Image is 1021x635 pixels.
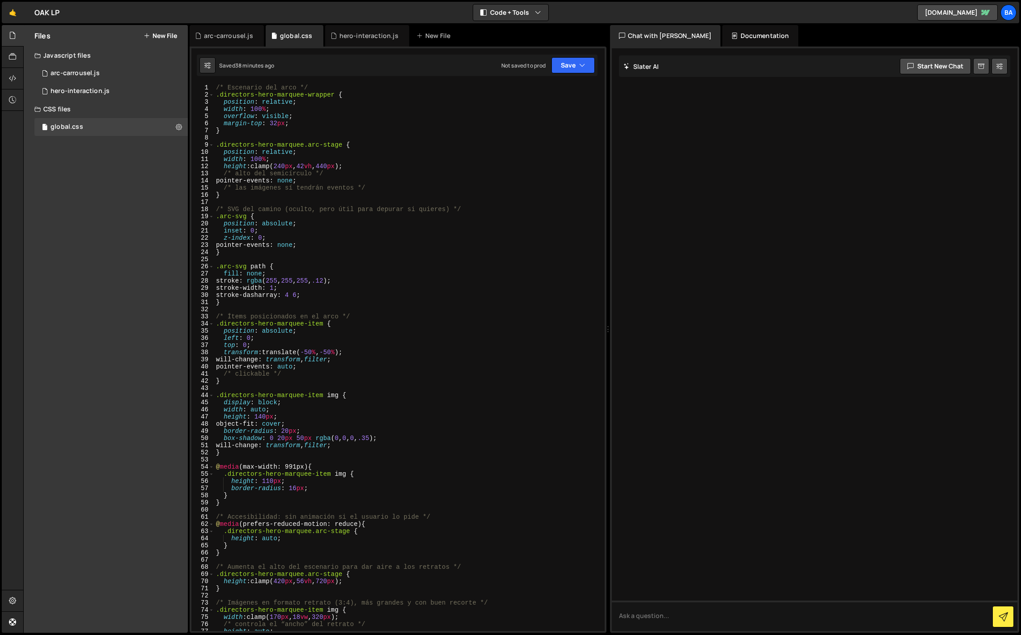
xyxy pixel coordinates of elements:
[1000,4,1017,21] a: Ba
[191,106,214,113] div: 4
[191,227,214,234] div: 21
[191,356,214,363] div: 39
[191,563,214,571] div: 68
[191,256,214,263] div: 25
[191,449,214,456] div: 52
[51,87,110,95] div: hero-interaction.js
[191,585,214,592] div: 71
[191,435,214,442] div: 50
[191,327,214,334] div: 35
[191,492,214,499] div: 58
[191,499,214,506] div: 59
[191,299,214,306] div: 31
[473,4,548,21] button: Code + Tools
[191,363,214,370] div: 40
[191,406,214,413] div: 46
[34,118,188,136] div: 16657/45419.css
[191,606,214,614] div: 74
[204,31,253,40] div: arc-carrousel.js
[610,25,721,47] div: Chat with [PERSON_NAME]
[191,470,214,478] div: 55
[219,62,274,69] div: Saved
[339,31,398,40] div: hero-interaction.js
[191,535,214,542] div: 64
[235,62,274,69] div: 38 minutes ago
[191,234,214,241] div: 22
[191,542,214,549] div: 65
[191,113,214,120] div: 5
[191,241,214,249] div: 23
[2,2,24,23] a: 🤙
[191,306,214,313] div: 32
[34,7,59,18] div: OAK LP
[191,385,214,392] div: 43
[191,485,214,492] div: 57
[191,84,214,91] div: 1
[191,549,214,556] div: 66
[191,399,214,406] div: 45
[416,31,454,40] div: New File
[191,478,214,485] div: 56
[34,31,51,41] h2: Files
[191,413,214,420] div: 47
[24,100,188,118] div: CSS files
[191,506,214,513] div: 60
[191,578,214,585] div: 70
[191,163,214,170] div: 12
[51,123,83,131] div: global.css
[191,614,214,621] div: 75
[191,184,214,191] div: 15
[191,134,214,141] div: 8
[191,521,214,528] div: 62
[191,98,214,106] div: 3
[51,69,100,77] div: arc-carrousel.js
[191,284,214,292] div: 29
[34,64,188,82] div: 16657/45435.js
[191,528,214,535] div: 63
[191,392,214,399] div: 44
[191,91,214,98] div: 2
[191,263,214,270] div: 26
[900,58,971,74] button: Start new chat
[24,47,188,64] div: Javascript files
[191,621,214,628] div: 76
[191,249,214,256] div: 24
[191,292,214,299] div: 30
[722,25,798,47] div: Documentation
[191,463,214,470] div: 54
[501,62,546,69] div: Not saved to prod
[191,313,214,320] div: 33
[280,31,313,40] div: global.css
[191,127,214,134] div: 7
[191,334,214,342] div: 36
[191,571,214,578] div: 69
[191,342,214,349] div: 37
[191,592,214,599] div: 72
[144,32,177,39] button: New File
[191,556,214,563] div: 67
[623,62,659,71] h2: Slater AI
[191,513,214,521] div: 61
[551,57,595,73] button: Save
[34,82,188,100] div: 16657/45413.js
[191,220,214,227] div: 20
[191,177,214,184] div: 14
[191,370,214,377] div: 41
[917,4,998,21] a: [DOMAIN_NAME]
[191,148,214,156] div: 10
[191,377,214,385] div: 42
[191,206,214,213] div: 18
[191,599,214,606] div: 73
[191,270,214,277] div: 27
[191,320,214,327] div: 34
[191,156,214,163] div: 11
[191,628,214,635] div: 77
[191,120,214,127] div: 6
[191,191,214,199] div: 16
[191,456,214,463] div: 53
[191,420,214,428] div: 48
[191,170,214,177] div: 13
[191,141,214,148] div: 9
[191,428,214,435] div: 49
